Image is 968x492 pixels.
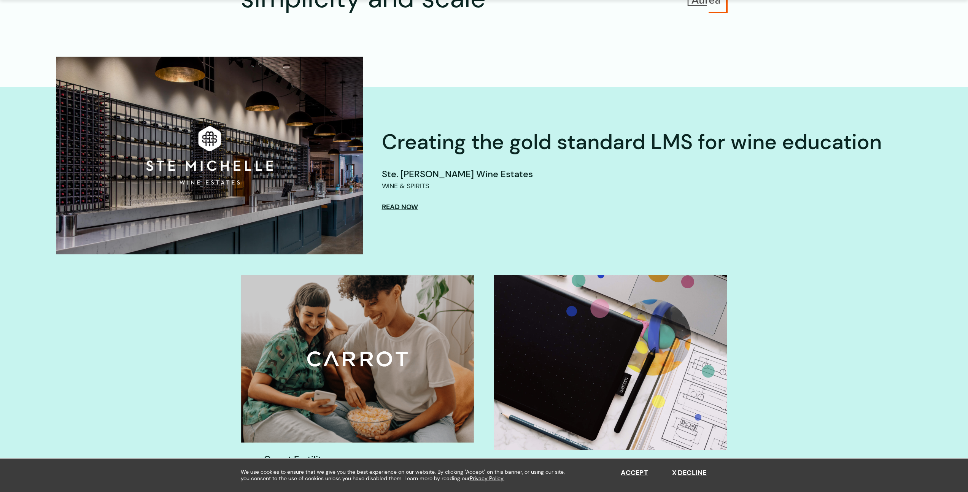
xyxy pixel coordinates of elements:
p: Wine & Spirits [382,181,429,191]
span: We use cookies to ensure that we give you the best experience on our website. By clicking "Accept... [241,469,572,482]
a: Carrot Fertility B2B Tech , Healthcare [241,452,342,476]
a: Privacy Policy. [470,475,504,482]
button: Accept [621,469,648,477]
div: Carrot Fertility [264,452,342,466]
h2: Creating the gold standard LMS for wine education [382,129,882,156]
img: A wine bar with a text Ste. Michelle Wine Estates [56,57,363,254]
img: 2 people sitting on a couch and eating popcorn with a text Carrot [241,275,474,443]
a: Read Now [382,203,418,211]
img: A drawing tablet with pens, pencils, and a laptop [494,275,727,450]
div: Ste. [PERSON_NAME] Wine Estates [382,167,882,181]
button: Decline [672,469,707,477]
